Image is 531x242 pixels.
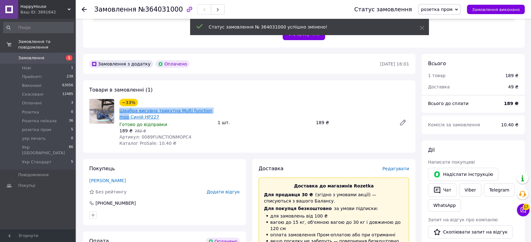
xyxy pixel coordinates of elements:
[428,183,457,197] button: Чат
[89,166,115,171] span: Покупець
[119,99,138,106] div: −33%
[22,159,52,165] span: Укр Стандарт
[523,203,529,209] span: 17
[517,204,529,216] button: Чат з покупцем17
[22,109,39,115] span: Розетка
[95,200,136,206] div: [PHONE_NUMBER]
[428,160,475,165] span: Написати покупцеві
[71,127,73,133] span: 5
[82,6,87,13] div: Повернутися назад
[119,134,191,139] span: Артикул: 0089FUNCTIONMOPC4
[504,80,522,94] div: 49 ₴
[119,128,133,133] span: 189 ₴
[428,168,498,181] button: Надіслати інструкцію
[421,7,452,12] span: розетка пром
[71,136,73,141] span: 0
[18,183,35,188] span: Покупці
[89,60,153,68] div: Замовлення з додатку
[264,219,404,232] li: вагою до 15 кг, об'ємною вагою до 30 кг і довжиною до 120 см
[428,217,498,222] span: Запит на відгук про компанію
[22,100,42,106] span: Оплачені
[397,116,409,129] a: Редагувати
[467,5,525,14] button: Замовлення виконано
[484,183,515,197] a: Telegram
[138,6,183,13] span: №364031000
[90,99,114,124] img: Швабра висувна трикутна Multi function mop Синій HP227
[264,192,404,204] div: (згідно з умовами акції) — списуються з вашого Балансу.
[504,101,518,106] b: 189 ₴
[264,192,313,197] span: Для продавця 30 ₴
[380,61,409,66] time: [DATE] 16:01
[119,108,212,119] a: Швабра висувна трикутна Multi function mop Синій HP227
[428,73,446,78] span: 1 товар
[20,9,75,15] div: Ваш ID: 3891842
[71,159,73,165] span: 5
[67,74,73,80] span: 238
[428,147,435,153] span: Дії
[294,183,374,188] span: Доставка до магазинів Rozetka
[3,22,74,33] input: Пошук
[71,100,73,106] span: 3
[428,199,461,212] a: WhatsApp
[156,60,189,68] div: Оплачено
[66,55,72,60] span: 1
[20,4,68,9] span: HappyHouse
[62,92,73,97] span: 12485
[18,172,49,178] span: Повідомлення
[18,55,44,61] span: Замовлення
[382,166,409,171] span: Редагувати
[428,122,480,127] span: Комісія за замовлення
[428,101,468,106] span: Всього до сплати
[22,118,57,124] span: Розетка поїхала
[259,166,283,171] span: Доставка
[22,136,46,141] span: укр печать
[69,118,73,124] span: 36
[22,145,69,156] span: Укр [GEOGRAPHIC_DATA]
[264,206,332,211] span: Для покупця безкоштовно
[22,83,41,88] span: Виконані
[428,84,450,89] span: Доставка
[207,189,240,194] span: Додати відгук
[459,183,481,197] a: Viber
[119,122,167,127] span: Готово до відправки
[505,72,518,79] div: 189 ₴
[71,109,73,115] span: 0
[22,127,51,133] span: розетка пром
[135,129,146,133] span: 282 ₴
[89,87,153,93] span: Товари в замовленні (1)
[89,178,126,183] a: [PERSON_NAME]
[313,118,394,127] div: 189 ₴
[22,65,31,71] span: Нові
[215,118,314,127] div: 1 шт.
[69,145,73,156] span: 86
[22,74,41,80] span: Прийняті
[71,65,73,71] span: 1
[209,24,404,30] div: Статус замовлення № 364031000 успішно змінено!
[18,39,75,50] span: Замовлення та повідомлення
[22,92,43,97] span: Скасовані
[428,225,513,239] button: Скопіювати запит на відгук
[428,60,446,66] span: Всього
[264,213,404,219] li: для замовлень від 100 ₴
[94,6,136,13] span: Замовлення
[472,7,520,12] span: Замовлення виконано
[354,6,412,13] div: Статус замовлення
[119,141,176,146] span: Каталог ProSale: 10.40 ₴
[96,189,127,194] span: Без рейтингу
[264,205,404,212] div: за умови підписки:
[501,122,518,127] span: 10.40 ₴
[62,83,73,88] span: 63056
[264,232,404,238] li: оплата замовлення Пром-оплатою або при отриманні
